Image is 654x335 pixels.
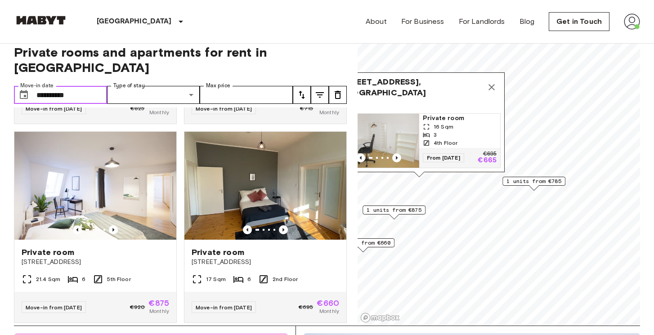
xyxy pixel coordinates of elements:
[506,177,561,185] span: 1 units from €785
[82,275,85,283] span: 6
[434,123,453,131] span: 16 Sqm
[319,307,339,315] span: Monthly
[392,153,401,162] button: Previous image
[184,132,346,240] img: Marketing picture of unit DE-01-030-05H
[520,16,535,27] a: Blog
[20,82,54,89] label: Move-in date
[14,45,347,75] span: Private rooms and apartments for rent in [GEOGRAPHIC_DATA]
[149,307,169,315] span: Monthly
[549,12,609,31] a: Get in Touch
[502,177,565,191] div: Map marker
[22,247,74,258] span: Private room
[311,86,329,104] button: tune
[247,275,251,283] span: 6
[73,225,82,234] button: Previous image
[148,299,169,307] span: €875
[97,16,172,27] p: [GEOGRAPHIC_DATA]
[113,82,145,89] label: Type of stay
[401,16,444,27] a: For Business
[338,102,501,110] span: 1 units
[367,206,421,214] span: 1 units from €875
[206,82,230,89] label: Max price
[338,114,419,168] img: Marketing picture of unit DE-01-031-02M
[434,139,457,147] span: 4th Floor
[15,86,33,104] button: Choose date, selected date is 22 Sep 2025
[279,225,288,234] button: Previous image
[334,72,505,177] div: Map marker
[14,132,176,240] img: Marketing picture of unit DE-01-046-001-05H
[434,131,437,139] span: 3
[22,258,169,267] span: [STREET_ADDRESS]
[206,275,226,283] span: 17 Sqm
[14,16,68,25] img: Habyt
[149,108,169,116] span: Monthly
[300,104,314,112] span: €715
[273,275,298,283] span: 2nd Floor
[243,225,252,234] button: Previous image
[293,86,311,104] button: tune
[317,299,339,307] span: €660
[366,16,387,27] a: About
[624,13,640,30] img: avatar
[196,105,252,112] span: Move-in from [DATE]
[319,108,339,116] span: Monthly
[356,153,365,162] button: Previous image
[107,275,130,283] span: 5th Floor
[483,152,497,157] p: €695
[329,86,347,104] button: tune
[363,205,426,219] div: Map marker
[360,313,400,323] a: Mapbox logo
[130,303,145,311] span: €920
[423,114,497,123] span: Private room
[317,100,339,108] span: €680
[338,113,501,168] a: Marketing picture of unit DE-01-031-02MPrevious imagePrevious imagePrivate room16 Sqm34th FloorFr...
[196,304,252,311] span: Move-in from [DATE]
[331,238,394,252] div: Map marker
[109,225,118,234] button: Previous image
[338,76,483,98] span: [STREET_ADDRESS], [GEOGRAPHIC_DATA]
[336,239,390,247] span: 1 units from €660
[148,100,169,108] span: €785
[14,131,177,323] a: Marketing picture of unit DE-01-046-001-05HPrevious imagePrevious imagePrivate room[STREET_ADDRES...
[36,275,60,283] span: 21.4 Sqm
[358,34,640,326] canvas: Map
[459,16,505,27] a: For Landlords
[423,153,464,162] span: From [DATE]
[184,131,347,323] a: Marketing picture of unit DE-01-030-05HPrevious imagePrevious imagePrivate room[STREET_ADDRESS]17...
[478,157,497,164] p: €665
[192,247,244,258] span: Private room
[130,104,145,112] span: €825
[299,303,314,311] span: €695
[26,304,82,311] span: Move-in from [DATE]
[26,105,82,112] span: Move-in from [DATE]
[192,258,339,267] span: [STREET_ADDRESS]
